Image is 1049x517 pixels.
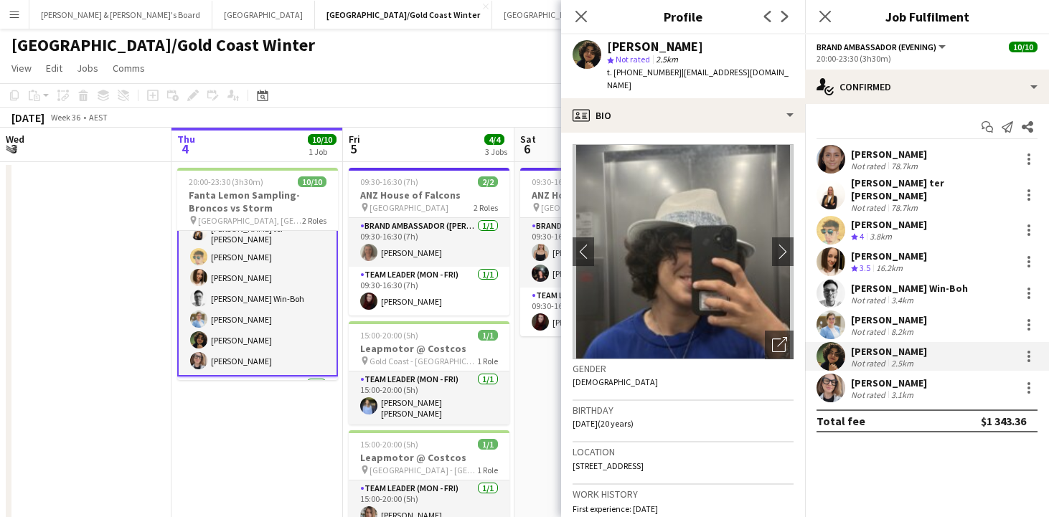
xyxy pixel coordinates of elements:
app-job-card: 09:30-16:30 (7h)3/3ANZ House of Falcons [GEOGRAPHIC_DATA]2 RolesBrand Ambassador ([DATE])2/209:30... [520,168,681,336]
span: t. [PHONE_NUMBER] [607,67,682,77]
div: [DATE] [11,110,44,125]
span: [DEMOGRAPHIC_DATA] [573,376,658,387]
span: Gold Coast - [GEOGRAPHIC_DATA] [370,356,477,366]
span: 1/1 [478,439,498,450]
span: 1 Role [477,465,498,475]
span: Edit [46,62,62,75]
span: 10/10 [1009,42,1038,52]
a: Jobs [71,59,104,77]
span: [GEOGRAPHIC_DATA] [541,202,620,213]
div: Confirmed [805,70,1049,104]
span: Thu [177,133,195,146]
app-card-role: Brand Ambassador ([DATE])2/209:30-16:30 (7h)[PERSON_NAME][PERSON_NAME] [520,218,681,288]
div: 20:00-23:30 (3h30m)10/10Fanta Lemon Sampling-Broncos vs Storm [GEOGRAPHIC_DATA], [GEOGRAPHIC_DATA... [177,168,338,380]
app-card-role: Team Leader (Evening)2/2 [177,376,338,446]
div: [PERSON_NAME] [851,148,927,161]
span: 3.5 [860,262,870,273]
div: 3.1km [888,389,916,400]
div: 1 Job [309,146,336,157]
app-card-role: Team Leader ([DATE])1/109:30-16:30 (7h)[PERSON_NAME] [520,288,681,336]
img: Crew avatar or photo [573,144,794,359]
span: 15:00-20:00 (5h) [360,330,418,341]
div: 2.5km [888,358,916,369]
div: AEST [89,112,108,123]
span: 2 Roles [302,215,326,226]
span: | [EMAIL_ADDRESS][DOMAIN_NAME] [607,67,789,90]
div: 78.7km [888,202,921,213]
div: Not rated [851,202,888,213]
h3: Leapmotor @ Costcos [349,342,509,355]
h3: Gender [573,362,794,375]
span: Wed [6,133,24,146]
app-job-card: 15:00-20:00 (5h)1/1Leapmotor @ Costcos Gold Coast - [GEOGRAPHIC_DATA]1 RoleTeam Leader (Mon - Fri... [349,321,509,424]
div: 3.8km [867,231,895,243]
span: Fri [349,133,360,146]
button: [GEOGRAPHIC_DATA]/Gold Coast Winter [315,1,492,29]
p: First experience: [DATE] [573,503,794,514]
span: 1/1 [478,330,498,341]
div: Not rated [851,161,888,171]
span: [DATE] (20 years) [573,418,634,429]
span: [STREET_ADDRESS] [573,460,644,471]
a: View [6,59,37,77]
h3: Job Fulfilment [805,7,1049,26]
div: 8.2km [888,326,916,337]
div: [PERSON_NAME] [851,376,927,389]
div: Not rated [851,389,888,400]
span: Comms [113,62,145,75]
button: [GEOGRAPHIC_DATA] [212,1,315,29]
div: [PERSON_NAME] ter [PERSON_NAME] [851,176,1015,202]
span: [GEOGRAPHIC_DATA] [370,202,448,213]
span: 6 [518,141,536,157]
h1: [GEOGRAPHIC_DATA]/Gold Coast Winter [11,34,315,56]
button: Brand Ambassador (Evening) [817,42,948,52]
h3: Profile [561,7,805,26]
app-card-role: Brand Ambassador ([PERSON_NAME])1/109:30-16:30 (7h)[PERSON_NAME] [349,218,509,267]
div: Not rated [851,358,888,369]
span: 1 Role [477,356,498,366]
div: Open photos pop-in [765,331,794,359]
div: 16.2km [873,262,905,275]
span: 10/10 [308,134,337,145]
span: 5 [347,141,360,157]
span: 4 [860,231,864,242]
div: $1 343.36 [981,414,1026,428]
div: Not rated [851,326,888,337]
h3: Birthday [573,404,794,417]
div: [PERSON_NAME] [851,345,927,358]
span: 2.5km [653,54,681,65]
span: Not rated [616,54,650,65]
span: Brand Ambassador (Evening) [817,42,936,52]
span: 10/10 [298,176,326,187]
span: 4 [175,141,195,157]
h3: Leapmotor @ Costcos [349,451,509,464]
span: Sat [520,133,536,146]
div: Total fee [817,414,865,428]
app-job-card: 09:30-16:30 (7h)2/2ANZ House of Falcons [GEOGRAPHIC_DATA]2 RolesBrand Ambassador ([PERSON_NAME])1... [349,168,509,316]
button: [PERSON_NAME] & [PERSON_NAME]'s Board [29,1,212,29]
span: 09:30-16:30 (7h) [360,176,418,187]
h3: ANZ House of Falcons [349,189,509,201]
div: 3 Jobs [485,146,507,157]
a: Edit [40,59,68,77]
span: 2/2 [478,176,498,187]
span: 09:30-16:30 (7h) [532,176,590,187]
span: [GEOGRAPHIC_DATA] - [GEOGRAPHIC_DATA] [370,465,477,475]
h3: Work history [573,488,794,501]
app-card-role: Brand Ambassador (Evening)8/820:00-23:30 (3h30m)[PERSON_NAME][PERSON_NAME] ter [PERSON_NAME][PERS... [177,175,338,376]
div: 3.4km [888,295,916,305]
span: Week 36 [47,112,83,123]
app-card-role: Team Leader (Mon - Fri)1/109:30-16:30 (7h)[PERSON_NAME] [349,267,509,316]
span: 2 Roles [474,202,498,213]
div: [PERSON_NAME] [851,313,927,326]
div: [PERSON_NAME] [607,40,703,53]
div: Bio [561,98,805,133]
span: View [11,62,32,75]
div: [PERSON_NAME] Win-Boh [851,282,968,295]
span: 3 [4,141,24,157]
button: [GEOGRAPHIC_DATA] [492,1,595,29]
span: 20:00-23:30 (3h30m) [189,176,263,187]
